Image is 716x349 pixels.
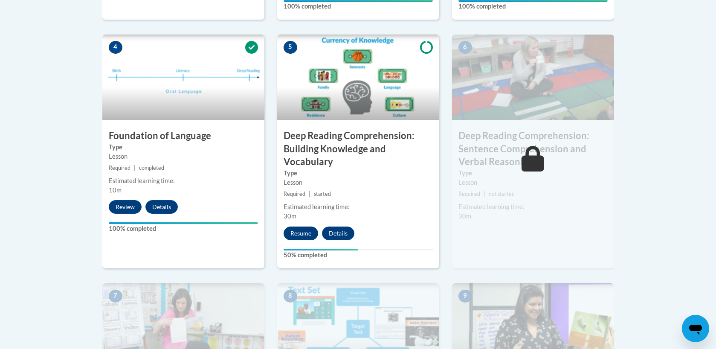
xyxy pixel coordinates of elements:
span: 9 [458,290,472,302]
div: Estimated learning time: [284,202,433,212]
h3: Foundation of Language [102,129,264,143]
span: Required [284,191,305,197]
span: Required [109,165,130,171]
button: Resume [284,227,318,240]
div: Your progress [109,222,258,224]
label: Type [109,143,258,152]
span: completed [139,165,164,171]
label: 100% completed [109,224,258,233]
img: Course Image [277,35,439,120]
span: | [134,165,136,171]
button: Details [322,227,354,240]
label: 100% completed [458,2,608,11]
button: Review [109,200,142,214]
div: Your progress [284,249,358,250]
label: Type [458,169,608,178]
span: started [314,191,331,197]
span: 7 [109,290,122,302]
div: Lesson [458,178,608,187]
iframe: Button to launch messaging window [682,315,709,342]
label: 100% completed [284,2,433,11]
span: 4 [109,41,122,54]
button: Details [145,200,178,214]
h3: Deep Reading Comprehension: Building Knowledge and Vocabulary [277,129,439,169]
span: 6 [458,41,472,54]
span: 5 [284,41,297,54]
span: | [309,191,310,197]
span: 30m [284,212,296,220]
span: 30m [458,212,471,220]
h3: Deep Reading Comprehension: Sentence Comprehension and Verbal Reasoning [452,129,614,169]
img: Course Image [102,35,264,120]
span: not started [489,191,515,197]
div: Lesson [284,178,433,187]
span: 10m [109,186,122,194]
span: Required [458,191,480,197]
div: Estimated learning time: [109,176,258,186]
div: Estimated learning time: [458,202,608,212]
div: Lesson [109,152,258,161]
span: | [484,191,485,197]
label: 50% completed [284,250,433,260]
label: Type [284,169,433,178]
img: Course Image [452,35,614,120]
span: 8 [284,290,297,302]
